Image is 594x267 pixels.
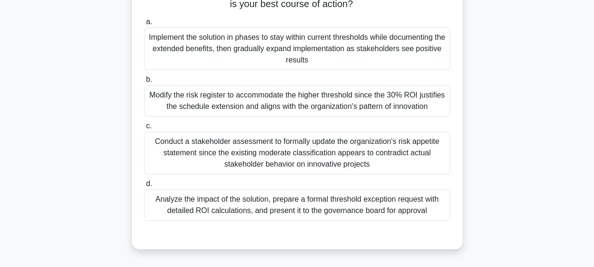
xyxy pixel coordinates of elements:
[146,75,152,83] span: b.
[144,189,450,221] div: Analyze the impact of the solution, prepare a formal threshold exception request with detailed RO...
[146,18,152,26] span: a.
[146,122,152,130] span: c.
[144,85,450,116] div: Modify the risk register to accommodate the higher threshold since the 30% ROI justifies the sche...
[144,27,450,70] div: Implement the solution in phases to stay within current thresholds while documenting the extended...
[146,179,152,187] span: d.
[144,132,450,174] div: Conduct a stakeholder assessment to formally update the organization's risk appetite statement si...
